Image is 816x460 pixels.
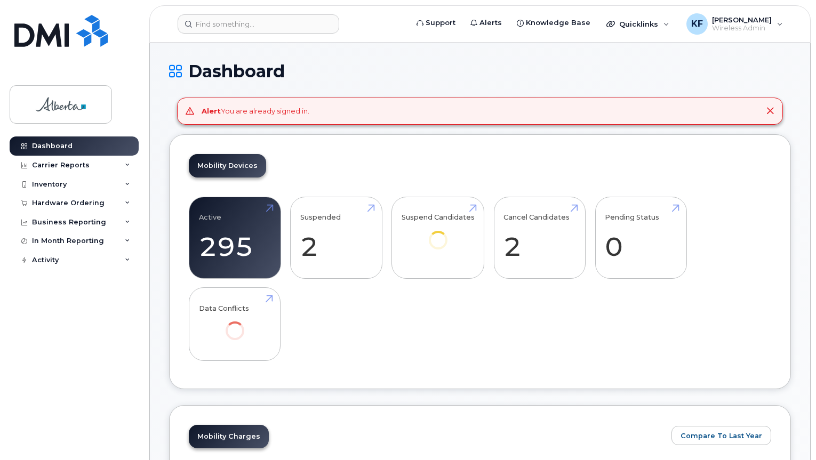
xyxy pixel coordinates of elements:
[169,62,791,80] h1: Dashboard
[199,203,271,273] a: Active 295
[189,425,269,448] a: Mobility Charges
[681,431,762,441] span: Compare To Last Year
[189,154,266,177] a: Mobility Devices
[503,203,575,273] a: Cancel Candidates 2
[605,203,677,273] a: Pending Status 0
[300,203,372,273] a: Suspended 2
[202,107,221,115] strong: Alert
[402,203,475,264] a: Suspend Candidates
[199,294,271,355] a: Data Conflicts
[202,106,309,116] div: You are already signed in.
[671,426,771,445] button: Compare To Last Year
